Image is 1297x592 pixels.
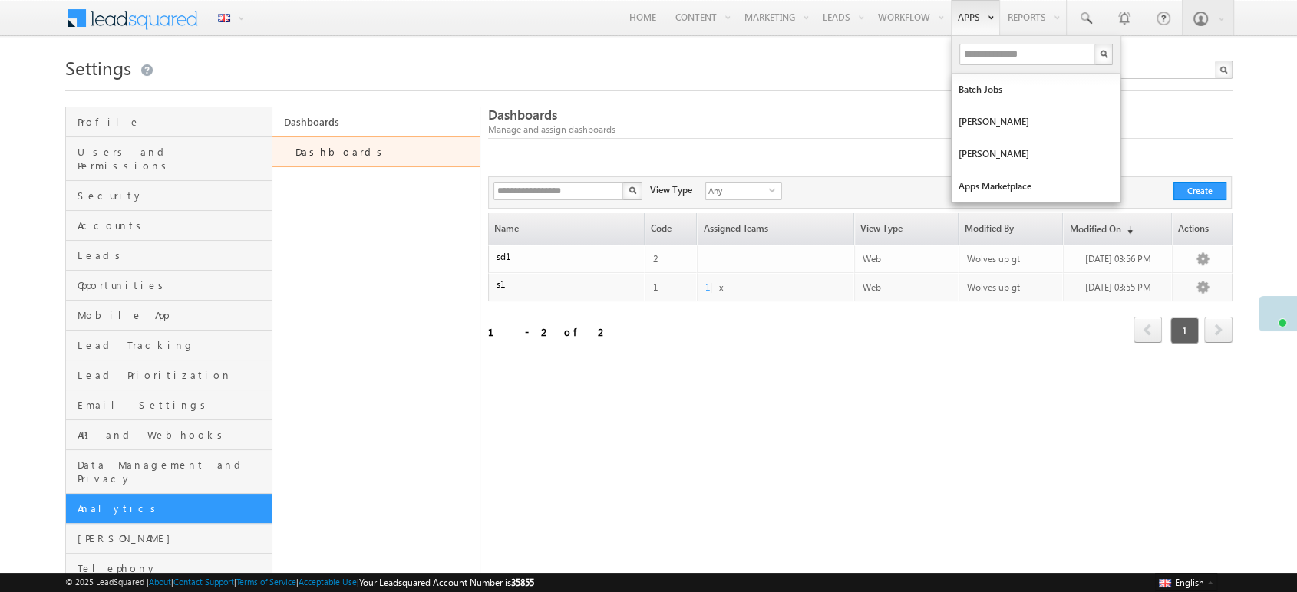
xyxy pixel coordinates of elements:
a: About [149,577,171,587]
span: Users and Permissions [78,145,269,173]
a: Acceptable Use [299,577,357,587]
span: Wolves up gt [967,281,1020,293]
button: Create [1173,182,1226,200]
a: Apps Marketplace [952,170,1120,202]
a: Profile [66,107,272,137]
a: Modified By [959,213,1062,245]
span: Lead Prioritization [78,368,269,382]
a: Opportunities [66,271,272,301]
span: English [1175,577,1204,588]
span: (sorted descending) [1120,224,1133,236]
a: Lead Tracking [66,331,272,360]
a: next [1204,318,1233,343]
a: View Type [855,213,958,245]
span: Wolves up gt [967,253,1020,265]
span: Lead Tracking [78,338,269,352]
span: select [769,186,781,193]
span: Data Management and Privacy [78,458,269,485]
span: 1 [705,281,710,293]
span: [PERSON_NAME] [78,531,269,545]
a: Name [489,213,644,245]
span: Mobile App [78,308,269,322]
span: Opportunities [78,278,269,292]
a: Dashboards [272,107,480,136]
span: prev [1134,317,1162,343]
a: Mobile App [66,301,272,331]
button: English [1155,573,1216,591]
span: 2 [653,253,658,265]
a: Accounts [66,211,272,241]
a: Email Settings [66,390,272,420]
img: Search [629,186,636,194]
a: Batch Jobs [952,74,1120,106]
a: Modified On(sorted descending) [1064,213,1170,245]
a: Code [645,213,696,245]
span: Email Settings [78,398,269,412]
span: [DATE] 03:56 PM [1085,253,1151,265]
span: 35855 [511,577,534,588]
span: Dashboards [488,106,557,123]
a: API and Webhooks [66,420,272,450]
a: Lead Prioritization [66,360,272,390]
span: Any [706,183,769,199]
span: Actions [1173,213,1232,245]
a: Data Management and Privacy [66,450,272,494]
span: Your Leadsquared Account Number is [359,577,534,588]
span: x [719,281,724,293]
div: Manage and assign dashboards [488,123,1233,136]
span: Profile [78,115,269,129]
span: © 2025 LeadSquared | | | | | [65,575,534,590]
a: [PERSON_NAME] [952,138,1120,170]
span: Settings [65,55,131,80]
span: next [1204,317,1233,343]
a: Contact Support [173,577,234,587]
a: [PERSON_NAME] [952,106,1120,138]
span: Telephony [78,561,269,575]
a: Security [66,181,272,211]
span: Web [863,253,881,265]
img: Search [1100,50,1107,58]
span: Analytics [78,502,269,515]
a: prev [1134,318,1162,343]
a: [PERSON_NAME] [66,524,272,554]
span: Assigned Teams [698,213,853,245]
div: 1 - 2 of 2 [488,323,609,340]
div: View Type [650,182,692,197]
span: | [710,280,719,293]
span: [DATE] 03:55 PM [1085,281,1151,293]
span: s1 [497,278,505,290]
a: Users and Permissions [66,137,272,181]
a: Terms of Service [236,577,296,587]
span: Accounts [78,219,269,232]
a: Dashboards [272,136,480,167]
span: sd1 [497,251,510,262]
span: Web [863,281,881,293]
span: Security [78,189,269,202]
a: Leads [66,241,272,271]
a: Telephony [66,554,272,584]
span: API and Webhooks [78,428,269,442]
a: Analytics [66,494,272,524]
span: 1 [653,281,658,293]
span: 1 [1170,317,1199,344]
span: Leads [78,248,269,262]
